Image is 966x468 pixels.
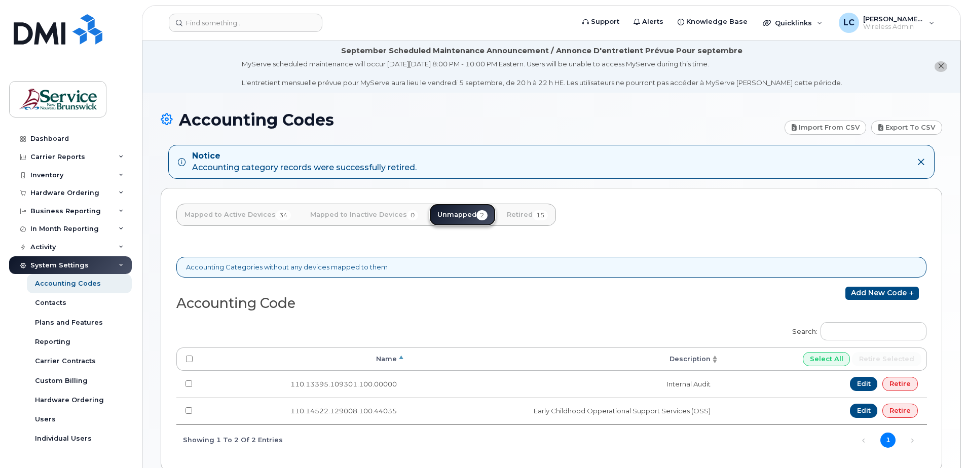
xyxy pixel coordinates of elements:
[202,371,406,397] td: 110.13395.109301.100.00000
[845,287,919,300] a: Add new code
[786,316,926,344] label: Search:
[476,210,488,220] span: 2
[821,322,926,340] input: Search:
[406,347,720,371] th: Description: activate to sort column ascending
[533,210,548,220] span: 15
[176,296,543,311] h2: Accounting Code
[161,111,779,129] h1: Accounting Codes
[176,257,926,278] div: Accounting Categories without any devices mapped to them
[406,397,720,424] td: Early Childhood Opperational Support Services (OSS)
[176,204,299,226] a: Mapped to Active Devices
[202,347,406,371] th: Name: activate to sort column descending
[935,61,947,72] button: close notification
[785,121,867,135] a: Import from CSV
[803,352,850,366] input: Select All
[341,46,742,56] div: September Scheduled Maintenance Announcement / Annonce D'entretient Prévue Pour septembre
[850,404,878,418] a: Edit
[882,404,918,418] a: Retire
[192,150,417,174] div: Accounting category records were successfully retired.
[242,59,842,88] div: MyServe scheduled maintenance will occur [DATE][DATE] 8:00 PM - 10:00 PM Eastern. Users will be u...
[192,150,417,162] strong: Notice
[406,371,720,397] td: Internal Audit
[276,210,291,220] span: 34
[302,204,426,226] a: Mapped to Inactive Devices
[176,431,283,448] div: Showing 1 to 2 of 2 entries
[882,377,918,391] a: Retire
[856,433,871,448] a: Previous
[429,204,496,226] a: Unmapped
[880,433,896,448] a: 1
[850,377,878,391] a: Edit
[202,397,406,424] td: 110.14522.129008.100.44035
[871,121,942,135] a: Export to CSV
[905,433,920,448] a: Next
[407,210,418,220] span: 0
[499,204,556,226] a: Retired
